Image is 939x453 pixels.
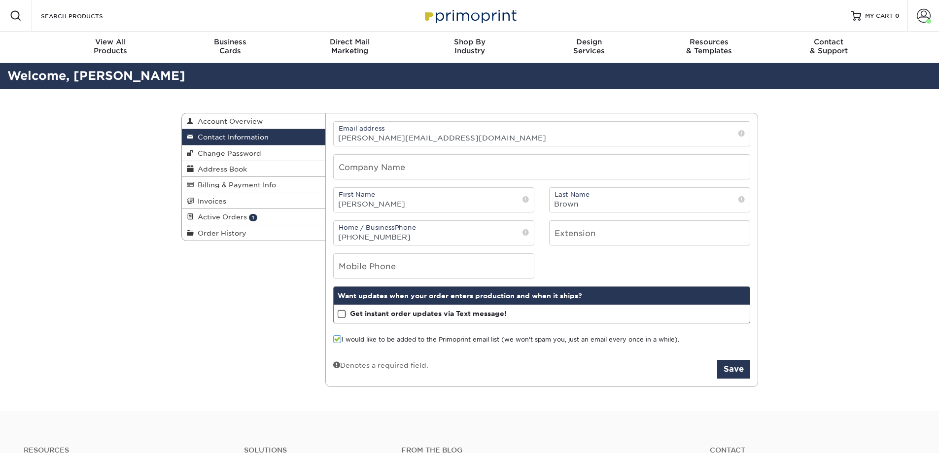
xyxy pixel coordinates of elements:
[529,32,649,63] a: DesignServices
[649,37,769,46] span: Resources
[51,37,171,46] span: View All
[194,117,263,125] span: Account Overview
[769,37,889,46] span: Contact
[529,37,649,46] span: Design
[333,335,679,345] label: I would like to be added to the Primoprint email list (we won't spam you, just an email every onc...
[895,12,900,19] span: 0
[290,32,410,63] a: Direct MailMarketing
[410,37,529,46] span: Shop By
[182,193,326,209] a: Invoices
[649,37,769,55] div: & Templates
[194,149,261,157] span: Change Password
[51,37,171,55] div: Products
[170,32,290,63] a: BusinessCards
[182,209,326,225] a: Active Orders 1
[170,37,290,46] span: Business
[334,287,750,305] div: Want updates when your order enters production and when it ships?
[410,37,529,55] div: Industry
[717,360,750,379] button: Save
[769,32,889,63] a: Contact& Support
[182,177,326,193] a: Billing & Payment Info
[194,197,226,205] span: Invoices
[420,5,519,26] img: Primoprint
[865,12,893,20] span: MY CART
[194,229,246,237] span: Order History
[290,37,410,55] div: Marketing
[182,113,326,129] a: Account Overview
[333,360,428,370] div: Denotes a required field.
[40,10,136,22] input: SEARCH PRODUCTS.....
[194,165,247,173] span: Address Book
[182,161,326,177] a: Address Book
[194,133,269,141] span: Contact Information
[249,214,257,221] span: 1
[194,213,247,221] span: Active Orders
[769,37,889,55] div: & Support
[290,37,410,46] span: Direct Mail
[529,37,649,55] div: Services
[350,310,507,317] strong: Get instant order updates via Text message!
[51,32,171,63] a: View AllProducts
[170,37,290,55] div: Cards
[182,225,326,241] a: Order History
[182,129,326,145] a: Contact Information
[649,32,769,63] a: Resources& Templates
[182,145,326,161] a: Change Password
[194,181,276,189] span: Billing & Payment Info
[410,32,529,63] a: Shop ByIndustry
